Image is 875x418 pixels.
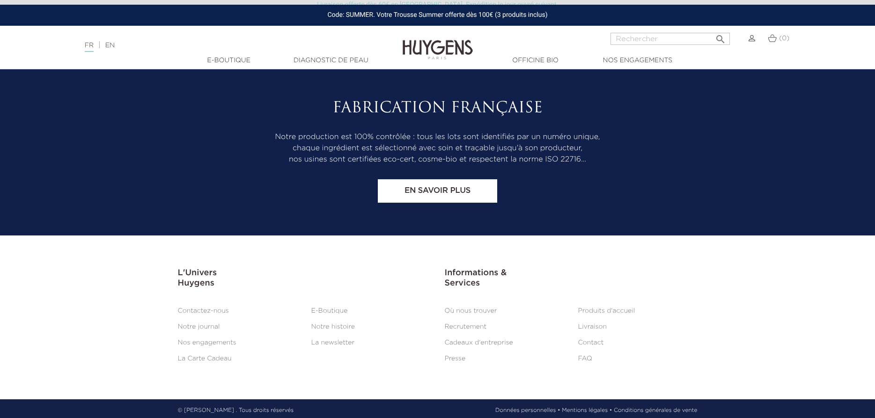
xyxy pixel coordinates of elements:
[445,339,513,346] a: Cadeaux d'entreprise
[178,154,698,165] p: nos usines sont certifiées eco-cert, cosme-bio et respectent la norme ISO 22716…
[311,308,348,314] a: E-Boutique
[578,339,604,346] a: Contact
[178,100,698,117] h2: Fabrication Française
[178,308,229,314] a: Contactez-nous
[85,42,94,52] a: FR
[712,30,729,43] button: 
[489,56,582,66] a: Officine Bio
[445,268,698,288] h3: Informations & Services
[578,308,635,314] a: Produits d'accueil
[182,56,276,66] a: E-Boutique
[610,33,730,45] input: Rechercher
[445,355,466,362] a: Presse
[403,25,473,61] img: Huygens
[80,40,358,51] div: |
[779,35,789,42] span: (0)
[105,42,115,49] a: EN
[178,339,236,346] a: Nos engagements
[562,406,612,415] a: Mentions légales •
[178,268,431,288] h3: L'Univers Huygens
[178,132,698,143] p: Notre production est 100% contrôlée : tous les lots sont identifiés par un numéro unique,
[715,31,726,42] i: 
[578,323,607,330] a: Livraison
[591,56,684,66] a: Nos engagements
[445,323,487,330] a: Recrutement
[445,308,497,314] a: Où nous trouver
[378,179,497,203] a: En savoir plus
[495,406,560,415] a: Données personnelles •
[178,355,232,362] a: La Carte Cadeau
[614,406,697,415] a: Conditions générales de vente
[178,323,220,330] a: Notre journal
[311,323,355,330] a: Notre histoire
[578,355,592,362] a: FAQ
[311,339,355,346] a: La newsletter
[178,406,294,415] p: © [PERSON_NAME] . Tous droits réservés
[178,143,698,154] p: chaque ingrédient est sélectionné avec soin et traçable jusqu’à son producteur,
[284,56,378,66] a: Diagnostic de peau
